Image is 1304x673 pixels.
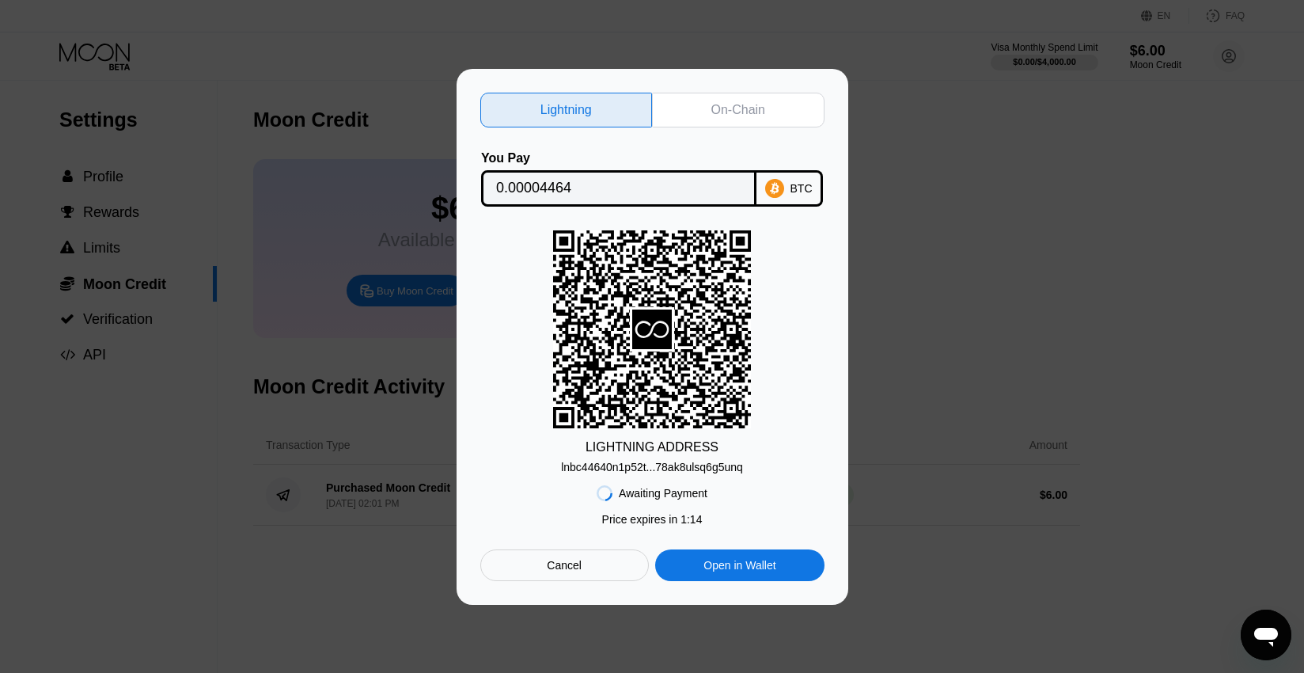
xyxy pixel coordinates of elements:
iframe: Button to launch messaging window [1241,610,1291,660]
div: Open in Wallet [655,549,824,581]
div: Cancel [547,558,582,572]
div: You PayBTC [480,151,824,207]
div: Price expires in [602,513,703,526]
div: You Pay [481,151,756,165]
div: Awaiting Payment [619,487,707,500]
div: Open in Wallet [703,558,775,572]
div: Lightning [540,102,592,118]
div: lnbc44640n1p52t...78ak8ulsq6g5unq [561,454,743,473]
div: Cancel [480,549,649,581]
span: 1 : 14 [680,513,702,526]
div: BTC [790,182,813,195]
div: Lightning [480,93,653,127]
div: On-Chain [652,93,824,127]
div: LIGHTNING ADDRESS [586,440,718,454]
div: lnbc44640n1p52t...78ak8ulsq6g5unq [561,461,743,473]
div: On-Chain [711,102,765,118]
